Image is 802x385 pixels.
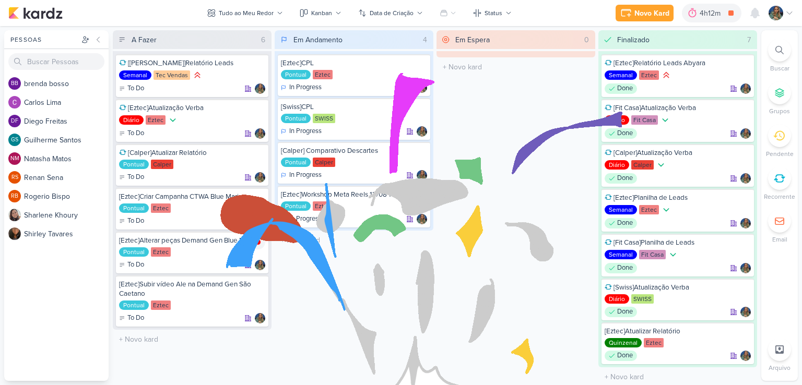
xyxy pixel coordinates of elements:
[772,235,787,244] p: Email
[417,126,427,137] img: Isabella Gutierres
[151,247,171,257] div: Eztec
[743,34,755,45] div: 7
[605,83,637,94] div: Done
[656,160,666,170] div: Prioridade Baixa
[119,280,265,298] div: [Eztec]Subir vídeo Ale na Demand Gen São Caetano
[605,103,751,113] div: [Fit Casa]Atualização Verba
[151,300,171,310] div: Eztec
[8,35,79,44] div: Pessoas
[24,210,109,221] div: S h a r l e n e K h o u r y
[8,227,21,240] img: Shirley Tavares
[761,39,798,73] li: Ctrl + F
[605,294,629,304] div: Diário
[151,160,173,169] div: Calper
[631,294,654,304] div: SWISS
[119,192,265,201] div: [Eztec]Criar Campanha CTWA Blue Marine
[740,128,751,139] img: Isabella Gutierres
[11,137,18,143] p: GS
[605,58,751,68] div: [Eztec]Relatório Leads Abyara
[255,216,265,226] img: Isabella Gutierres
[617,34,650,45] div: Finalizado
[770,64,789,73] p: Buscar
[119,103,265,113] div: [Eztec]Atualização Verba
[313,70,333,79] div: Eztec
[631,160,654,170] div: Calper
[277,233,431,248] input: + Novo kard
[8,152,21,165] div: Natasha Matos
[8,96,21,109] img: Carlos Lima
[439,59,593,75] input: + Novo kard
[740,351,751,361] div: Responsável: Isabella Gutierres
[127,216,144,226] p: To Do
[119,203,149,213] div: Pontual
[119,115,144,125] div: Diário
[281,214,322,224] div: In Progress
[605,327,751,336] div: [Eztec]Atualizar Relatório
[293,34,343,45] div: Em Andamento
[251,235,265,249] img: tracking
[417,82,427,93] img: Isabella Gutierres
[255,128,265,139] img: Isabella Gutierres
[154,70,190,80] div: Tec Vendas
[255,128,265,139] div: Responsável: Isabella Gutierres
[8,115,21,127] div: Diego Freitas
[740,218,751,228] div: Responsável: Isabella Gutierres
[605,307,637,317] div: Done
[634,8,669,19] div: Novo Kard
[24,116,109,127] div: D i e g o F r e i t a s
[281,170,322,181] div: In Progress
[605,263,637,273] div: Done
[281,102,427,112] div: [Swiss]CPL
[8,134,21,146] div: Guilherme Santos
[605,218,637,228] div: Done
[617,128,633,139] p: Done
[605,115,629,125] div: Diário
[255,216,265,226] div: Responsável: Isabella Gutierres
[119,148,265,158] div: [Calper]Atualizar Relatório
[605,128,637,139] div: Done
[127,128,144,139] p: To Do
[766,149,794,159] p: Pendente
[24,153,109,164] div: N a t a s h a M a t o s
[605,193,751,202] div: [Eztec]Planilha de Leads
[605,351,637,361] div: Done
[740,83,751,94] img: Isabella Gutierres
[740,173,751,184] div: Responsável: Isabella Gutierres
[119,160,149,169] div: Pontual
[281,114,311,123] div: Pontual
[8,7,63,19] img: kardz.app
[24,97,109,108] div: C a r l o s L i m a
[740,173,751,184] img: Isabella Gutierres
[417,170,427,181] img: Isabella Gutierres
[127,172,144,183] p: To Do
[255,172,265,183] div: Responsável: Isabella Gutierres
[11,118,18,124] p: DF
[417,126,427,137] div: Responsável: Isabella Gutierres
[8,77,21,90] div: brenda bosso
[119,128,144,139] div: To Do
[740,307,751,317] img: Isabella Gutierres
[257,34,269,45] div: 6
[119,83,144,94] div: To Do
[11,194,18,199] p: RB
[661,204,671,215] div: Prioridade Baixa
[289,82,322,93] p: In Progress
[119,172,144,183] div: To Do
[605,250,637,259] div: Semanal
[151,203,171,213] div: Eztec
[119,260,144,270] div: To Do
[668,249,678,260] div: Prioridade Baixa
[281,70,311,79] div: Pontual
[127,313,144,323] p: To Do
[11,81,18,87] p: bb
[192,70,203,80] div: Prioridade Alta
[132,34,157,45] div: A Fazer
[281,126,322,137] div: In Progress
[255,83,265,94] img: Isabella Gutierres
[600,369,755,384] input: + Novo kard
[289,170,322,181] p: In Progress
[281,190,427,199] div: [Eztec]Workshop Meta Reels 13/08 14hrs
[580,34,593,45] div: 0
[605,338,642,347] div: Quinzenal
[24,172,109,183] div: R e n a n S e n a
